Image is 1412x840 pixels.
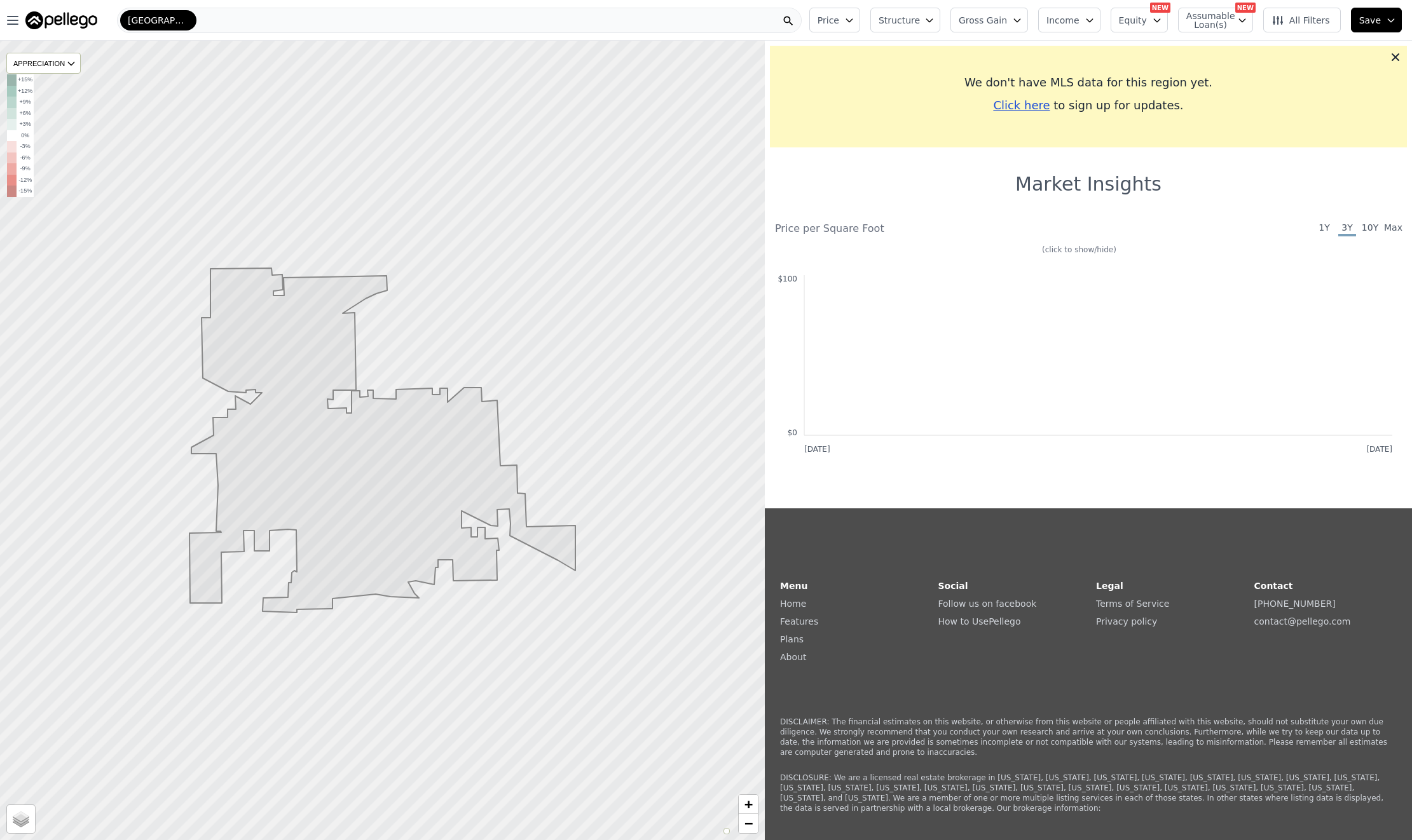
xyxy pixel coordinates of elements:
[870,8,940,32] button: Structure
[17,108,34,119] td: +6%
[778,274,797,283] text: $100
[950,8,1028,32] button: Gross Gain
[17,163,34,175] td: -9%
[780,74,1397,91] div: We don't have MLS data for this region yet.
[17,86,34,97] td: +12%
[766,245,1392,255] div: (click to show/hide)
[775,221,1088,236] div: Price per Square Foot
[1119,14,1147,27] span: Equity
[739,795,758,814] a: Zoom in
[1038,8,1100,32] button: Income
[17,97,34,108] td: +9%
[1271,14,1330,27] span: All Filters
[6,53,81,74] div: APPRECIATION
[1015,173,1162,196] h1: Market Insights
[1366,445,1392,454] text: [DATE]
[17,141,34,152] td: -3%
[17,130,34,142] td: 0%
[1096,581,1123,591] strong: Legal
[938,599,1037,609] a: Follow us on facebook
[780,773,1397,813] p: DISCLOSURE: We are a licensed real estate brokerage in [US_STATE], [US_STATE], [US_STATE], [US_ST...
[1338,221,1356,236] span: 3Y
[1263,8,1341,32] button: All Filters
[1096,616,1157,627] a: Privacy policy
[879,14,919,27] span: Structure
[17,74,34,86] td: +15%
[1178,8,1253,32] button: Assumable Loan(s)
[1150,3,1170,13] div: NEW
[780,97,1397,114] div: to sign up for updates.
[744,815,753,831] span: −
[780,652,806,662] a: About
[25,11,97,29] img: Pellego
[1351,8,1402,32] button: Save
[809,8,860,32] button: Price
[1254,616,1351,627] a: contact@pellego.com
[788,428,797,437] text: $0
[1111,8,1168,32] button: Equity
[780,616,818,627] a: Features
[938,581,968,591] strong: Social
[7,805,35,833] a: Layers
[780,634,804,644] a: Plans
[17,119,34,130] td: +3%
[1096,599,1169,609] a: Terms of Service
[1361,221,1379,236] span: 10Y
[1254,599,1336,609] a: [PHONE_NUMBER]
[804,445,830,454] text: [DATE]
[739,814,758,833] a: Zoom out
[1384,221,1402,236] span: Max
[1254,581,1293,591] strong: Contact
[1235,3,1256,13] div: NEW
[1359,14,1381,27] span: Save
[744,796,753,812] span: +
[818,14,839,27] span: Price
[993,98,1050,112] span: Click here
[128,14,189,27] span: [GEOGRAPHIC_DATA]
[959,14,1007,27] span: Gross Gain
[17,175,34,186] td: -12%
[1186,11,1227,29] span: Assumable Loan(s)
[780,581,807,591] strong: Menu
[780,599,806,609] a: Home
[17,186,34,197] td: -15%
[938,616,1021,627] a: How to UsePellego
[1315,221,1333,236] span: 1Y
[17,152,34,164] td: -6%
[780,717,1397,757] p: DISCLAIMER: The financial estimates on this website, or otherwise from this website or people aff...
[1046,14,1080,27] span: Income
